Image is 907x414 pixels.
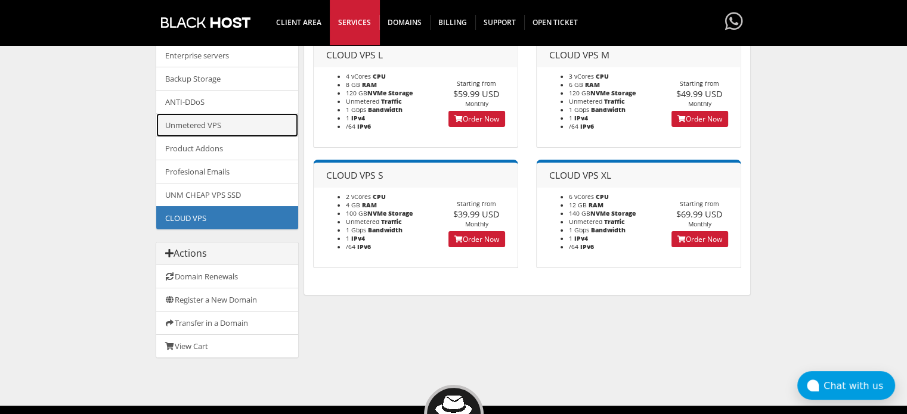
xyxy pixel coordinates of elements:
span: $39.99 USD [453,208,500,220]
span: Open Ticket [524,15,586,30]
a: Order Now [671,231,728,247]
b: CPU [373,192,386,201]
b: Bandwidth [368,105,403,114]
span: 140 GB [569,209,609,217]
b: IPv6 [580,122,594,130]
b: IPv6 [580,242,594,251]
span: 8 GB [346,80,360,89]
a: Register a New Domain [156,288,298,312]
b: Storage [611,89,636,97]
span: CLOUD VPS L [326,48,383,61]
div: Chat with us [824,380,895,391]
span: 6 GB [569,80,583,89]
span: 1 Gbps [569,105,589,114]
span: 1 [346,234,349,242]
span: /64 [569,242,578,251]
div: Starting from Monthly [659,200,741,228]
span: 120 GB [569,89,609,97]
span: 3 vCores [569,72,594,80]
b: Bandwidth [591,226,626,234]
b: IPv4 [351,234,365,242]
b: Traffic [381,217,402,226]
a: Backup Storage [156,67,298,91]
div: Starting from Monthly [659,79,741,108]
span: Unmetered [569,217,602,226]
span: Support [475,15,525,30]
a: ANTI-DDoS [156,90,298,114]
b: Traffic [381,97,402,105]
b: Bandwidth [368,226,403,234]
span: 1 Gbps [346,226,366,234]
span: SERVICES [330,15,380,30]
div: Starting from Monthly [436,200,518,228]
a: CLOUD VPS [156,206,298,229]
b: IPv4 [351,114,365,122]
a: View Cart [156,334,298,357]
span: 1 [569,114,572,122]
b: RAM [362,201,377,209]
span: /64 [346,242,355,251]
span: $59.99 USD [453,88,500,99]
span: 1 [569,234,572,242]
b: Bandwidth [591,105,626,114]
span: 100 GB [346,209,386,217]
b: RAM [589,201,603,209]
a: UNM CHEAP VPS SSD [156,183,298,207]
b: IPv4 [574,234,588,242]
span: 6 vCores [569,192,594,201]
b: CPU [596,72,609,80]
div: Starting from Monthly [436,79,518,108]
b: CPU [373,72,386,80]
b: Storage [611,209,636,217]
span: 12 GB [569,201,587,209]
b: Storage [388,89,413,97]
b: NVMe [590,209,609,217]
span: CLIENT AREA [268,15,330,30]
b: Traffic [604,97,625,105]
b: NVMe [367,209,386,217]
b: IPv4 [574,114,588,122]
b: CPU [596,192,609,201]
b: NVMe [590,89,609,97]
a: Profesional Emails [156,160,298,183]
span: CLOUD VPS XL [549,169,611,182]
a: Product Addons [156,136,298,160]
span: Billing [430,15,476,30]
span: /64 [569,122,578,130]
b: IPv6 [357,242,371,251]
b: Storage [388,209,413,217]
b: RAM [585,80,600,89]
a: Order Now [448,111,505,127]
span: $69.99 USD [676,208,723,220]
a: Enterprise servers [156,43,298,67]
a: Unmetered VPS [156,113,298,137]
span: /64 [346,122,355,130]
span: Domains [379,15,431,30]
a: Order Now [671,111,728,127]
b: NVMe [367,89,386,97]
span: 2 vCores [346,192,371,201]
span: 4 vCores [346,72,371,80]
b: RAM [362,80,377,89]
b: IPv6 [357,122,371,130]
span: Unmetered [346,97,379,105]
span: 4 GB [346,201,360,209]
span: Unmetered [346,217,379,226]
a: Domain Renewals [156,265,298,288]
span: 1 Gbps [569,226,589,234]
span: CLOUD VPS S [326,169,383,182]
a: Transfer in a Domain [156,311,298,335]
h3: Actions [165,248,289,259]
button: Chat with us [797,371,895,400]
span: 1 Gbps [346,105,366,114]
span: $49.99 USD [676,88,723,99]
span: 120 GB [346,89,386,97]
a: Order Now [448,231,505,247]
span: Unmetered [569,97,602,105]
span: 1 [346,114,349,122]
b: Traffic [604,217,625,226]
span: CLOUD VPS M [549,48,609,61]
